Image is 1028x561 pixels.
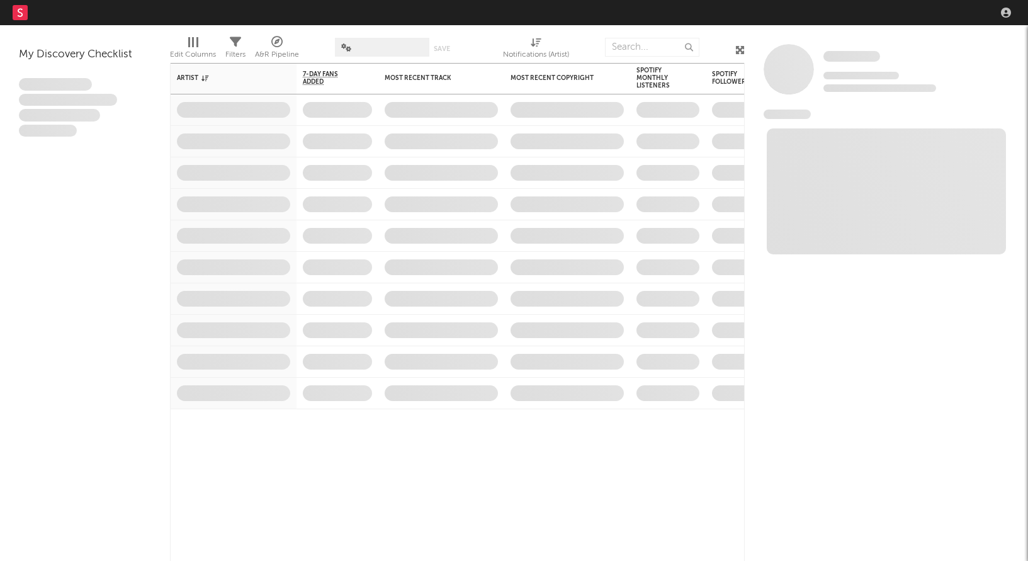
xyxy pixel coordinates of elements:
[385,74,479,82] div: Most Recent Track
[503,31,569,68] div: Notifications (Artist)
[636,67,681,89] div: Spotify Monthly Listeners
[503,47,569,62] div: Notifications (Artist)
[605,38,699,57] input: Search...
[170,47,216,62] div: Edit Columns
[764,110,811,119] span: News Feed
[303,71,353,86] span: 7-Day Fans Added
[823,51,880,62] span: Some Artist
[823,84,936,92] span: 0 fans last week
[823,72,899,79] span: Tracking Since: [DATE]
[255,47,299,62] div: A&R Pipeline
[19,94,117,106] span: Integer aliquet in purus et
[19,47,151,62] div: My Discovery Checklist
[511,74,605,82] div: Most Recent Copyright
[712,71,756,86] div: Spotify Followers
[170,31,216,68] div: Edit Columns
[19,125,77,137] span: Aliquam viverra
[823,50,880,63] a: Some Artist
[19,109,100,122] span: Praesent ac interdum
[434,45,450,52] button: Save
[19,78,92,91] span: Lorem ipsum dolor
[255,31,299,68] div: A&R Pipeline
[225,47,246,62] div: Filters
[177,74,271,82] div: Artist
[225,31,246,68] div: Filters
